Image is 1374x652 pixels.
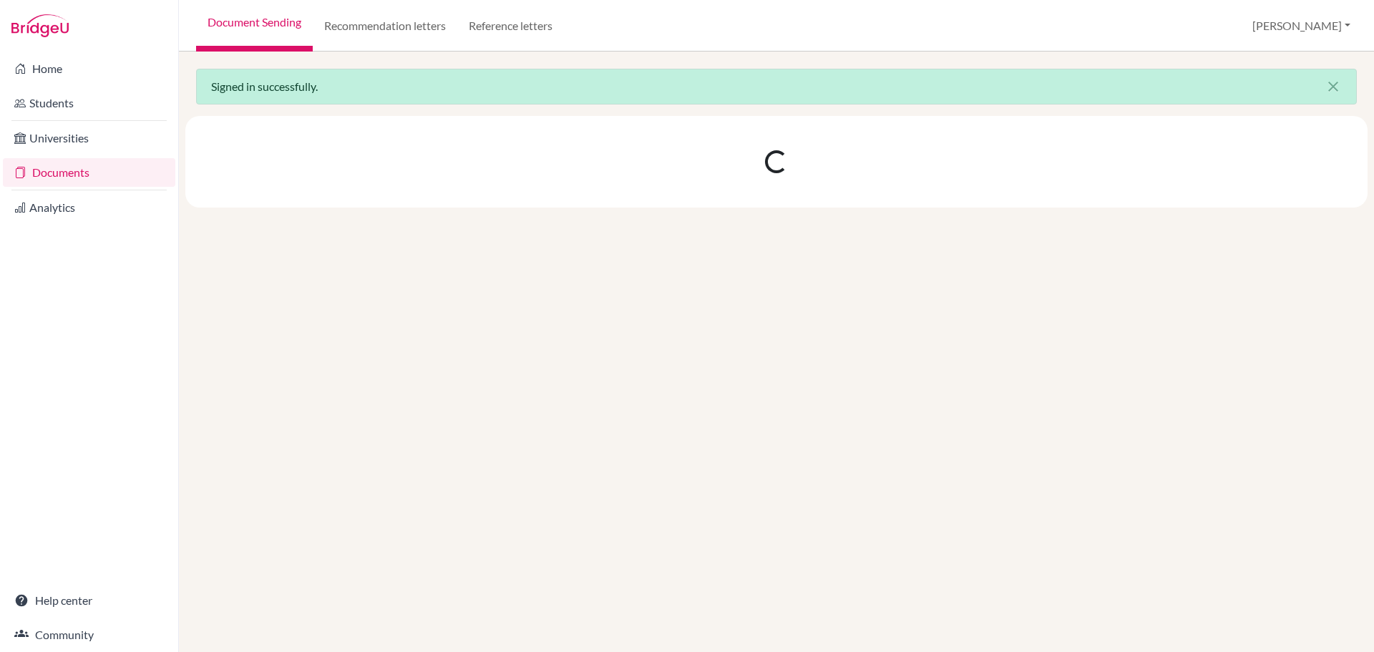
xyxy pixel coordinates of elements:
a: Students [3,89,175,117]
a: Universities [3,124,175,152]
img: Bridge-U [11,14,69,37]
a: Community [3,621,175,649]
a: Home [3,54,175,83]
button: [PERSON_NAME] [1246,12,1357,39]
div: Signed in successfully. [196,69,1357,104]
i: close [1325,78,1342,95]
a: Analytics [3,193,175,222]
button: Close [1310,69,1356,104]
a: Help center [3,586,175,615]
a: Documents [3,158,175,187]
